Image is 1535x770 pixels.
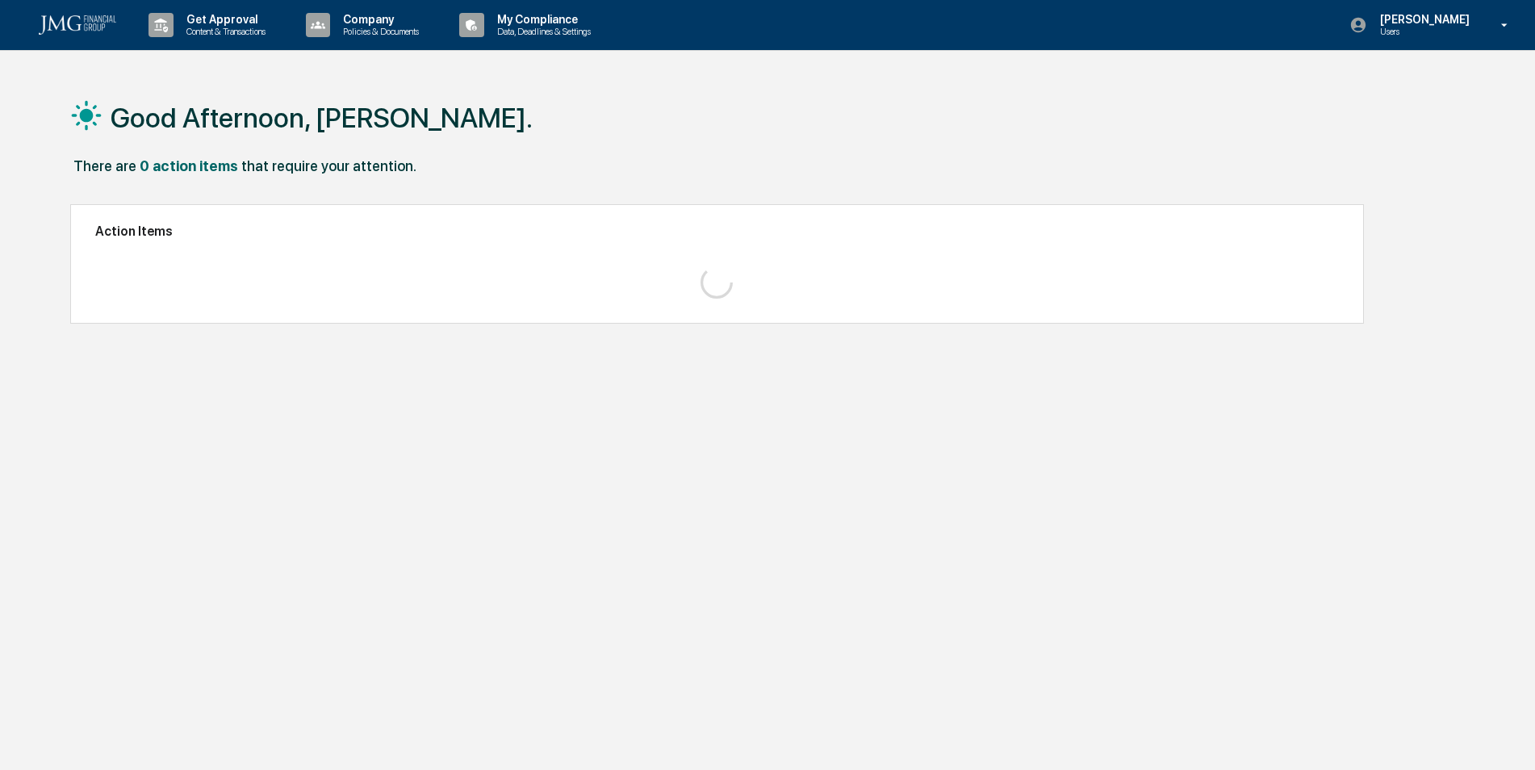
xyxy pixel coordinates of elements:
p: Data, Deadlines & Settings [484,26,599,37]
p: Users [1367,26,1478,37]
p: My Compliance [484,13,599,26]
div: that require your attention. [241,157,416,174]
p: [PERSON_NAME] [1367,13,1478,26]
p: Policies & Documents [330,26,427,37]
div: There are [73,157,136,174]
p: Get Approval [174,13,274,26]
p: Content & Transactions [174,26,274,37]
h2: Action Items [95,224,1339,239]
img: logo [39,15,116,35]
div: 0 action items [140,157,238,174]
p: Company [330,13,427,26]
h1: Good Afternoon, [PERSON_NAME]. [111,102,533,134]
